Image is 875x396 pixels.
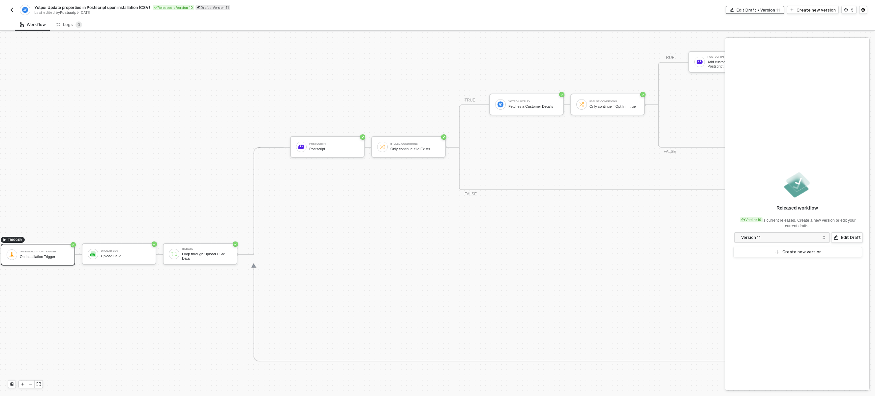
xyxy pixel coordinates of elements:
[21,382,25,386] span: icon-play
[589,104,639,109] div: Only continue if Opt In = true
[741,234,819,241] div: Version 11
[390,147,440,151] div: Only continue if Id Exists
[153,5,194,10] div: Released • Version 10
[379,144,385,150] img: icon
[3,238,7,242] span: icon-play
[783,170,812,199] img: released.png
[56,21,82,28] div: Logs
[841,6,857,14] button: 5
[75,21,82,28] sup: 0
[589,100,639,103] div: If-Else Conditions
[298,144,304,150] img: icon
[664,55,675,61] div: TRUE
[774,249,780,255] span: icon-play
[844,8,848,12] span: icon-versioning
[797,7,836,13] div: Create new version
[841,235,861,240] div: Edit Draft
[196,5,230,10] div: Draft • Version 11
[20,22,46,27] div: Workflow
[233,241,238,247] span: icon-success-page
[498,101,503,107] img: icon
[708,56,757,58] div: Postscript
[733,214,861,229] div: is current released. Create a new version or edit your current drafts.
[559,92,564,97] span: icon-success-page
[20,255,69,259] div: On Installation Trigger
[182,252,231,260] div: Loop through Upload CSV: Data
[697,59,703,65] img: icon
[171,251,177,257] img: icon
[782,249,822,255] div: Create new version
[182,248,231,250] div: Iterate
[740,217,763,222] div: Version 10
[734,247,862,257] button: Create new version
[851,7,854,13] div: 5
[465,191,477,197] div: FALSE
[29,382,33,386] span: icon-minus
[390,143,440,145] div: If-Else Conditions
[309,147,359,151] div: Postscript
[9,7,15,13] img: back
[360,134,365,140] span: icon-success-page
[831,232,863,243] button: Edit Draft
[20,250,69,253] div: On Installation Trigger
[790,8,794,12] span: icon-play
[8,6,16,14] button: back
[441,134,446,140] span: icon-success-page
[708,60,757,68] div: Add custom attributes in Postscript
[90,251,96,257] img: icon
[833,235,838,240] span: icon-edit
[34,10,437,15] div: Last edited by - [DATE]
[34,5,150,10] span: Yotpo: Update properties in Postscript upon installation (CSV)
[101,254,150,258] div: Upload CSV
[664,149,676,155] div: FALSE
[309,143,359,145] div: Postscript
[197,6,200,9] span: icon-edit
[726,6,784,14] button: Edit Draft • Version 11
[22,7,28,13] img: integration-icon
[8,237,22,242] span: TRIGGER
[737,7,780,13] div: Edit Draft • Version 11
[60,10,78,15] span: Postscript
[640,92,646,97] span: icon-success-page
[861,8,865,12] span: icon-settings
[508,104,558,109] div: Fetches a Customer Details
[71,242,76,247] span: icon-success-page
[741,218,745,222] span: icon-versioning
[152,241,157,247] span: icon-success-page
[9,252,15,258] img: icon
[787,6,839,14] button: Create new version
[776,205,818,211] div: Released workflow
[101,250,150,252] div: Upload CSV
[37,382,41,386] span: icon-expand
[579,101,585,107] img: icon
[730,8,734,12] span: icon-edit
[508,100,558,103] div: Yotpo Loyalty
[465,97,475,103] div: TRUE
